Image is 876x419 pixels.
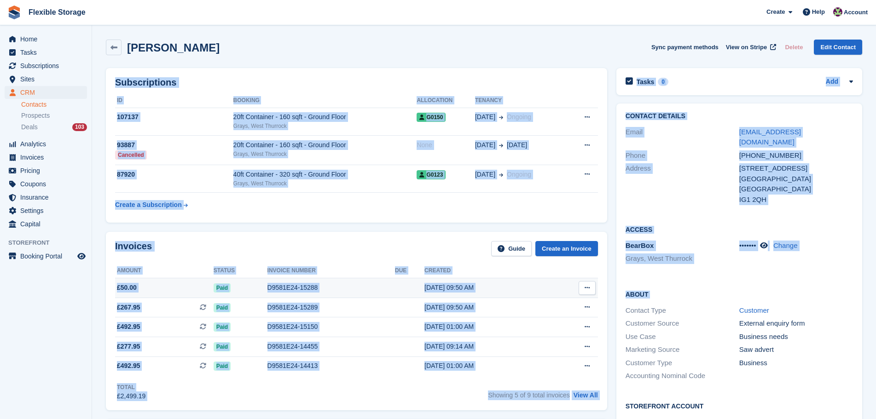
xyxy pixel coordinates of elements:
[127,41,220,54] h2: [PERSON_NAME]
[115,112,233,122] div: 107137
[115,150,147,160] div: Cancelled
[21,123,38,132] span: Deals
[115,93,233,108] th: ID
[739,184,853,195] div: [GEOGRAPHIC_DATA]
[233,140,417,150] div: 20ft Container - 160 sqft - Ground Floor
[826,77,838,87] a: Add
[20,250,75,263] span: Booking Portal
[424,342,549,351] div: [DATE] 09:14 AM
[214,342,231,351] span: Paid
[267,322,395,332] div: D9581E24-15150
[626,150,739,161] div: Phone
[739,241,756,249] span: •••••••
[626,318,739,329] div: Customer Source
[267,361,395,371] div: D9581E24-14413
[233,122,417,130] div: Grays, West Thurrock
[214,303,231,312] span: Paid
[117,383,145,391] div: Total
[5,218,87,230] a: menu
[507,113,531,121] span: Ongoing
[739,163,853,174] div: [STREET_ADDRESS]
[626,224,853,234] h2: Access
[214,362,231,371] span: Paid
[21,111,87,121] a: Prospects
[5,178,87,190] a: menu
[20,59,75,72] span: Subscriptions
[76,251,87,262] a: Preview store
[117,283,137,293] span: £50.00
[626,289,853,298] h2: About
[773,241,798,249] a: Change
[233,170,417,179] div: 40ft Container - 320 sqft - Ground Floor
[20,46,75,59] span: Tasks
[72,123,87,131] div: 103
[726,43,767,52] span: View on Stripe
[739,128,801,146] a: [EMAIL_ADDRESS][DOMAIN_NAME]
[658,78,668,86] div: 0
[417,170,446,179] span: G0123
[214,264,267,278] th: Status
[626,371,739,381] div: Accounting Nominal Code
[21,122,87,132] a: Deals 103
[21,100,87,109] a: Contacts
[475,93,567,108] th: Tenancy
[20,164,75,177] span: Pricing
[25,5,89,20] a: Flexible Storage
[20,138,75,150] span: Analytics
[475,170,495,179] span: [DATE]
[5,151,87,164] a: menu
[424,264,549,278] th: Created
[833,7,842,17] img: Rachael Fisher
[117,303,140,312] span: £267.95
[214,322,231,332] span: Paid
[5,46,87,59] a: menu
[115,140,233,150] div: 93887
[20,151,75,164] span: Invoices
[20,218,75,230] span: Capital
[115,241,152,256] h2: Invoices
[739,358,853,368] div: Business
[5,164,87,177] a: menu
[267,303,395,312] div: D9581E24-15289
[626,163,739,205] div: Address
[475,112,495,122] span: [DATE]
[766,7,785,17] span: Create
[739,306,769,314] a: Customer
[424,283,549,293] div: [DATE] 09:50 AM
[267,283,395,293] div: D9581E24-15288
[844,8,868,17] span: Account
[535,241,598,256] a: Create an Invoice
[395,264,424,278] th: Due
[626,332,739,342] div: Use Case
[8,238,92,247] span: Storefront
[214,283,231,293] span: Paid
[424,361,549,371] div: [DATE] 01:00 AM
[115,77,598,88] h2: Subscriptions
[267,264,395,278] th: Invoice number
[20,178,75,190] span: Coupons
[20,73,75,86] span: Sites
[739,344,853,355] div: Saw advert
[739,150,853,161] div: [PHONE_NUMBER]
[7,6,21,19] img: stora-icon-8386f47178a22dfd0bd8f6a31ec36ba5ce8667c1dd55bd0f319d3a0aa187defe.svg
[115,196,188,213] a: Create a Subscription
[5,138,87,150] a: menu
[626,358,739,368] div: Customer Type
[115,264,214,278] th: Amount
[233,179,417,188] div: Grays, West Thurrock
[5,204,87,217] a: menu
[626,241,654,249] span: BearBox
[475,140,495,150] span: [DATE]
[267,342,395,351] div: D9581E24-14455
[417,93,475,108] th: Allocation
[417,140,475,150] div: None
[20,191,75,204] span: Insurance
[574,391,598,399] a: View All
[5,33,87,46] a: menu
[20,86,75,99] span: CRM
[117,322,140,332] span: £492.95
[115,200,182,210] div: Create a Subscription
[488,391,569,399] span: Showing 5 of 9 total invoices
[117,391,145,401] div: £2,499.19
[814,40,862,55] a: Edit Contact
